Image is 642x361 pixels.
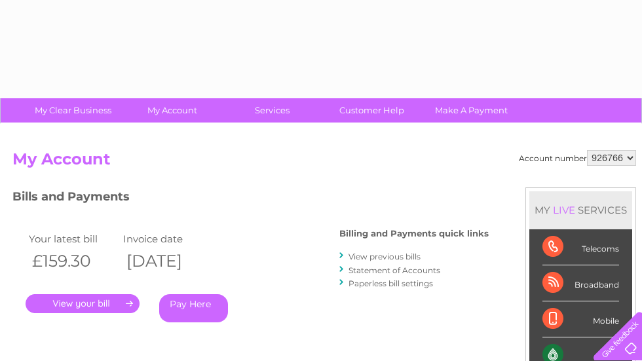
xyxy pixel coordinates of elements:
[119,98,227,123] a: My Account
[349,265,440,275] a: Statement of Accounts
[318,98,426,123] a: Customer Help
[120,230,214,248] td: Invoice date
[542,265,619,301] div: Broadband
[218,98,326,123] a: Services
[550,204,578,216] div: LIVE
[26,230,120,248] td: Your latest bill
[26,248,120,275] th: £159.30
[349,278,433,288] a: Paperless bill settings
[120,248,214,275] th: [DATE]
[339,229,489,238] h4: Billing and Payments quick links
[529,191,632,229] div: MY SERVICES
[19,98,127,123] a: My Clear Business
[519,150,636,166] div: Account number
[159,294,228,322] a: Pay Here
[349,252,421,261] a: View previous bills
[12,150,636,175] h2: My Account
[26,294,140,313] a: .
[542,229,619,265] div: Telecoms
[542,301,619,337] div: Mobile
[417,98,525,123] a: Make A Payment
[12,187,489,210] h3: Bills and Payments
